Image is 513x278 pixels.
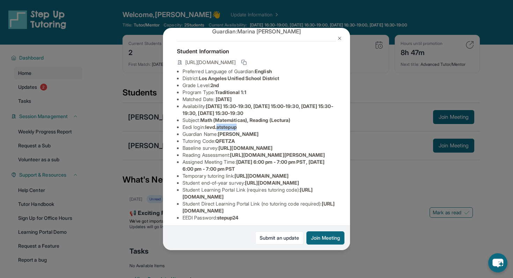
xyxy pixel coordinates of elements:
span: [URL][DOMAIN_NAME][PERSON_NAME] [230,152,325,158]
li: Matched Date: [183,96,336,103]
span: 2nd [210,82,219,88]
span: [URL][DOMAIN_NAME] [218,145,273,151]
span: [URL][DOMAIN_NAME] [235,173,289,179]
li: Eedi login : [183,124,336,131]
p: Guardian: Marina [PERSON_NAME] [177,27,336,36]
li: Baseline survey : [183,145,336,152]
li: Student end-of-year survey : [183,179,336,186]
li: EEDI Password : [183,214,336,221]
li: District: [183,75,336,82]
li: Grade Level: [183,82,336,89]
li: Reading Assessment : [183,152,336,159]
li: Availability: [183,103,336,117]
button: chat-button [488,253,507,272]
span: [URL][DOMAIN_NAME] [245,180,299,186]
li: Subject : [183,117,336,124]
span: English [255,68,272,74]
span: Traditional 1:1 [215,89,246,95]
span: levd.atstepup [205,124,237,130]
span: [PERSON_NAME] [218,131,259,137]
li: Student Direct Learning Portal Link (no tutoring code required) : [183,200,336,214]
img: Close Icon [337,36,342,41]
li: Assigned Meeting Time : [183,159,336,172]
span: stepup24 [217,215,239,221]
span: [DATE] 6:00 pm - 7:00 pm PST, [DATE] 6:00 pm - 7:00 pm PST [183,159,325,172]
li: Guardian Name : [183,131,336,138]
button: Copy link [240,58,248,67]
li: Tutoring Code : [183,138,336,145]
li: Student Learning Portal Link (requires tutoring code) : [183,186,336,200]
li: Preferred Language of Guardian: [183,68,336,75]
span: [URL][DOMAIN_NAME] [185,59,236,66]
h4: Student Information [177,47,336,55]
li: Temporary tutoring link : [183,172,336,179]
span: [DATE] 15:30-19:30, [DATE] 15:00-19:30, [DATE] 15:30-19:30, [DATE] 15:30-19:30 [183,103,333,116]
span: [DATE] [216,96,232,102]
span: Math (Matemáticas), Reading (Lectura) [200,117,291,123]
a: Submit an update [255,231,304,245]
li: Program Type: [183,89,336,96]
span: QFETZA [215,138,235,144]
button: Join Meeting [306,231,344,245]
span: Los Angeles Unified School District [199,75,279,81]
